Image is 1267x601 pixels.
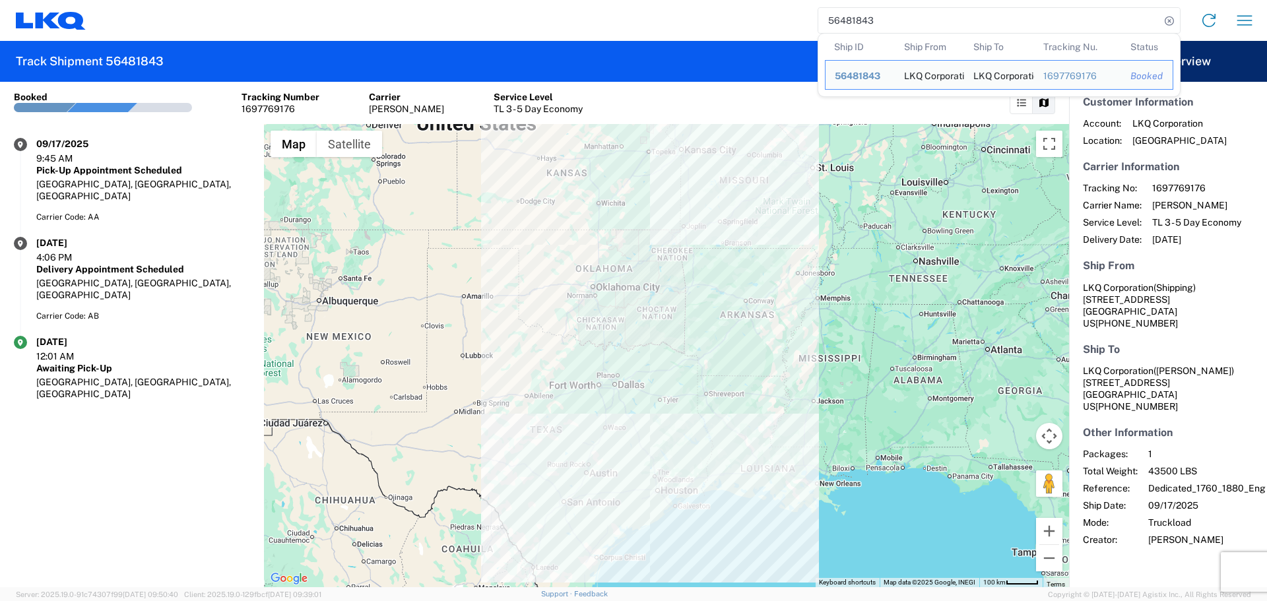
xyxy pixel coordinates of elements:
div: 4:06 PM [36,251,102,263]
div: [DATE] [36,237,102,249]
div: 12:01 AM [36,350,102,362]
span: LKQ Corporation [1132,117,1227,129]
span: [GEOGRAPHIC_DATA] [1132,135,1227,146]
span: [DATE] 09:39:01 [268,590,321,598]
span: Tracking No: [1083,182,1142,194]
div: 1697769176 [1043,70,1112,82]
div: Delivery Appointment Scheduled [36,263,250,275]
span: 1697769176 [1152,182,1241,194]
button: Zoom out [1036,545,1062,571]
span: [PHONE_NUMBER] [1095,318,1178,329]
div: Booked [1130,70,1163,82]
span: Service Level: [1083,216,1142,228]
th: Ship ID [825,34,895,60]
span: TL 3 - 5 Day Economy [1152,216,1241,228]
h5: Customer Information [1083,96,1253,108]
button: Keyboard shortcuts [819,578,876,587]
div: 9:45 AM [36,152,102,164]
div: 1697769176 [242,103,319,115]
div: Pick-Up Appointment Scheduled [36,164,250,176]
span: [DATE] 09:50:40 [123,590,178,598]
span: Mode: [1083,517,1138,528]
div: [GEOGRAPHIC_DATA], [GEOGRAPHIC_DATA], [GEOGRAPHIC_DATA] [36,376,250,400]
span: Reference: [1083,482,1138,494]
span: Location: [1083,135,1122,146]
div: Carrier [369,91,444,103]
span: Delivery Date: [1083,234,1142,245]
span: Copyright © [DATE]-[DATE] Agistix Inc., All Rights Reserved [1048,588,1251,600]
a: Open this area in Google Maps (opens a new window) [267,570,311,587]
div: 56481843 [835,70,886,82]
div: Carrier Code: AB [36,310,250,322]
button: Map Scale: 100 km per 46 pixels [979,578,1043,587]
div: Booked [14,91,48,103]
table: Search Results [825,34,1180,96]
span: LKQ Corporation [STREET_ADDRESS] [1083,365,1234,388]
span: ([PERSON_NAME]) [1153,365,1234,376]
span: [STREET_ADDRESS] [1083,294,1170,305]
th: Ship From [895,34,965,60]
button: Toggle fullscreen view [1036,131,1062,157]
h5: Carrier Information [1083,160,1253,173]
div: TL 3 - 5 Day Economy [494,103,583,115]
span: Account: [1083,117,1122,129]
a: Support [541,590,574,598]
a: Terms [1047,581,1065,588]
h5: Ship From [1083,259,1253,272]
span: Carrier Name: [1083,199,1142,211]
div: [PERSON_NAME] [369,103,444,115]
span: Client: 2025.19.0-129fbcf [184,590,321,598]
div: Tracking Number [242,91,319,103]
th: Status [1121,34,1173,60]
th: Tracking Nu. [1034,34,1121,60]
h5: Ship To [1083,343,1253,356]
address: [GEOGRAPHIC_DATA] US [1083,282,1253,329]
button: Show street map [271,131,317,157]
div: Carrier Code: AA [36,211,250,223]
span: 56481843 [835,71,880,81]
div: [DATE] [36,336,102,348]
span: Packages: [1083,448,1138,460]
span: Total Weight: [1083,465,1138,477]
div: Service Level [494,91,583,103]
span: Server: 2025.19.0-91c74307f99 [16,590,178,598]
div: LKQ Corporation [904,61,956,89]
span: Ship Date: [1083,499,1138,511]
div: [GEOGRAPHIC_DATA], [GEOGRAPHIC_DATA], [GEOGRAPHIC_DATA] [36,277,250,301]
div: [GEOGRAPHIC_DATA], [GEOGRAPHIC_DATA], [GEOGRAPHIC_DATA] [36,178,250,202]
div: 09/17/2025 [36,138,102,150]
span: (Shipping) [1153,282,1196,293]
div: Awaiting Pick-Up [36,362,250,374]
button: Drag Pegman onto the map to open Street View [1036,470,1062,497]
button: Map camera controls [1036,423,1062,449]
button: Zoom in [1036,518,1062,544]
th: Ship To [964,34,1034,60]
address: [GEOGRAPHIC_DATA] US [1083,365,1253,412]
span: Map data ©2025 Google, INEGI [884,579,975,586]
span: Creator: [1083,534,1138,546]
h2: Track Shipment 56481843 [16,53,164,69]
h5: Other Information [1083,426,1253,439]
input: Shipment, tracking or reference number [818,8,1160,33]
span: [PHONE_NUMBER] [1095,401,1178,412]
span: [DATE] [1152,234,1241,245]
a: Feedback [574,590,608,598]
img: Google [267,570,311,587]
span: 100 km [983,579,1006,586]
button: Show satellite imagery [317,131,382,157]
div: LKQ Corporation [973,61,1025,89]
span: LKQ Corporation [1083,282,1153,293]
span: [PERSON_NAME] [1152,199,1241,211]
